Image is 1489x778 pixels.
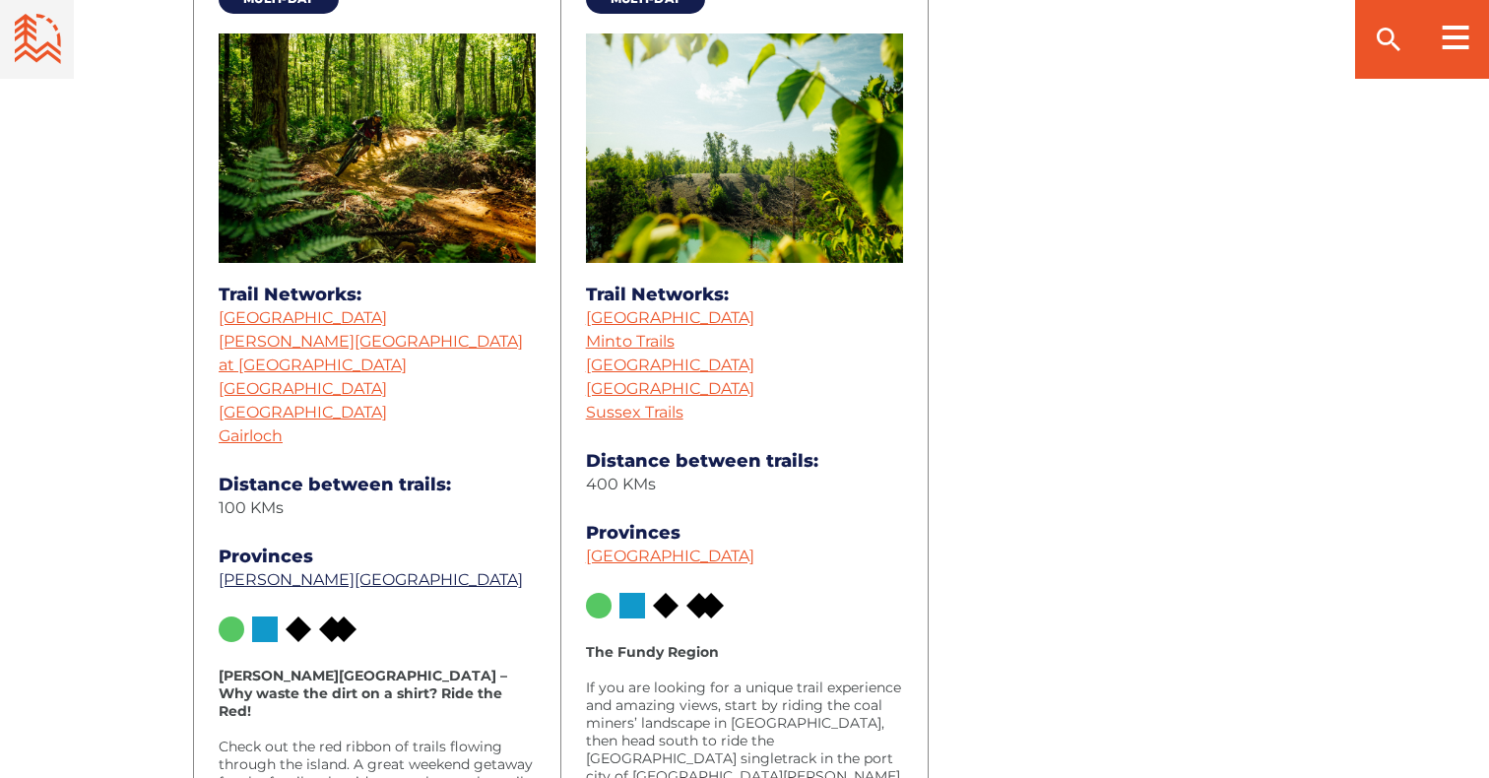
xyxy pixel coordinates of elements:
img: Green Circle [686,593,724,618]
img: Green Circle [586,593,612,618]
img: Green Circle [252,616,278,642]
img: Green Circle [653,593,679,618]
ion-icon: search [1373,24,1404,55]
a: Gairloch [219,426,283,445]
a: [PERSON_NAME][GEOGRAPHIC_DATA] at [GEOGRAPHIC_DATA] [219,332,523,374]
a: [GEOGRAPHIC_DATA] [219,379,387,398]
img: Green Circle [619,593,645,618]
a: [GEOGRAPHIC_DATA] [586,308,754,327]
dd: 400 KMs [586,473,903,496]
strong: [PERSON_NAME][GEOGRAPHIC_DATA] – Why waste the dirt on a shirt? Ride the Red! [219,667,507,720]
a: [PERSON_NAME][GEOGRAPHIC_DATA] [219,570,523,589]
a: Minto Trails [586,332,675,351]
dt: Trail Networks: [586,283,903,306]
a: [GEOGRAPHIC_DATA] [586,356,754,374]
a: [GEOGRAPHIC_DATA] [219,308,387,327]
dt: Distance between trails: [219,473,536,496]
a: Sussex Trails [586,403,683,421]
a: [GEOGRAPHIC_DATA] [586,547,754,565]
img: Green Circle [219,616,244,642]
strong: The Fundy Region [586,643,719,661]
dd: 100 KMs [219,496,536,520]
img: Green Circle [319,616,356,642]
dt: Provinces [219,545,536,568]
img: Green Circle [286,616,311,642]
dt: Trail Networks: [219,283,536,306]
a: [GEOGRAPHIC_DATA] [219,403,387,421]
a: [GEOGRAPHIC_DATA] [586,379,754,398]
dt: Distance between trails: [586,449,903,473]
dt: Provinces [586,521,903,545]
